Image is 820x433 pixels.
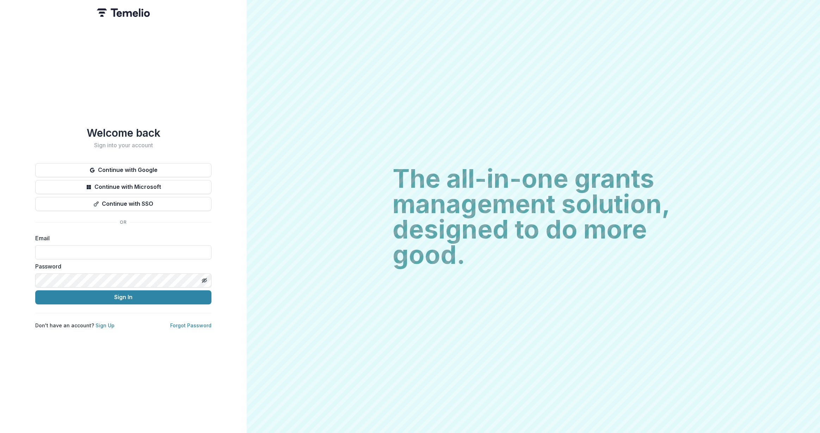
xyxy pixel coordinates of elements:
[35,197,211,211] button: Continue with SSO
[35,180,211,194] button: Continue with Microsoft
[35,163,211,177] button: Continue with Google
[35,322,115,329] p: Don't have an account?
[199,275,210,286] button: Toggle password visibility
[97,8,150,17] img: Temelio
[35,290,211,304] button: Sign In
[35,234,207,242] label: Email
[35,126,211,139] h1: Welcome back
[170,322,211,328] a: Forgot Password
[35,142,211,149] h2: Sign into your account
[95,322,115,328] a: Sign Up
[35,262,207,271] label: Password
